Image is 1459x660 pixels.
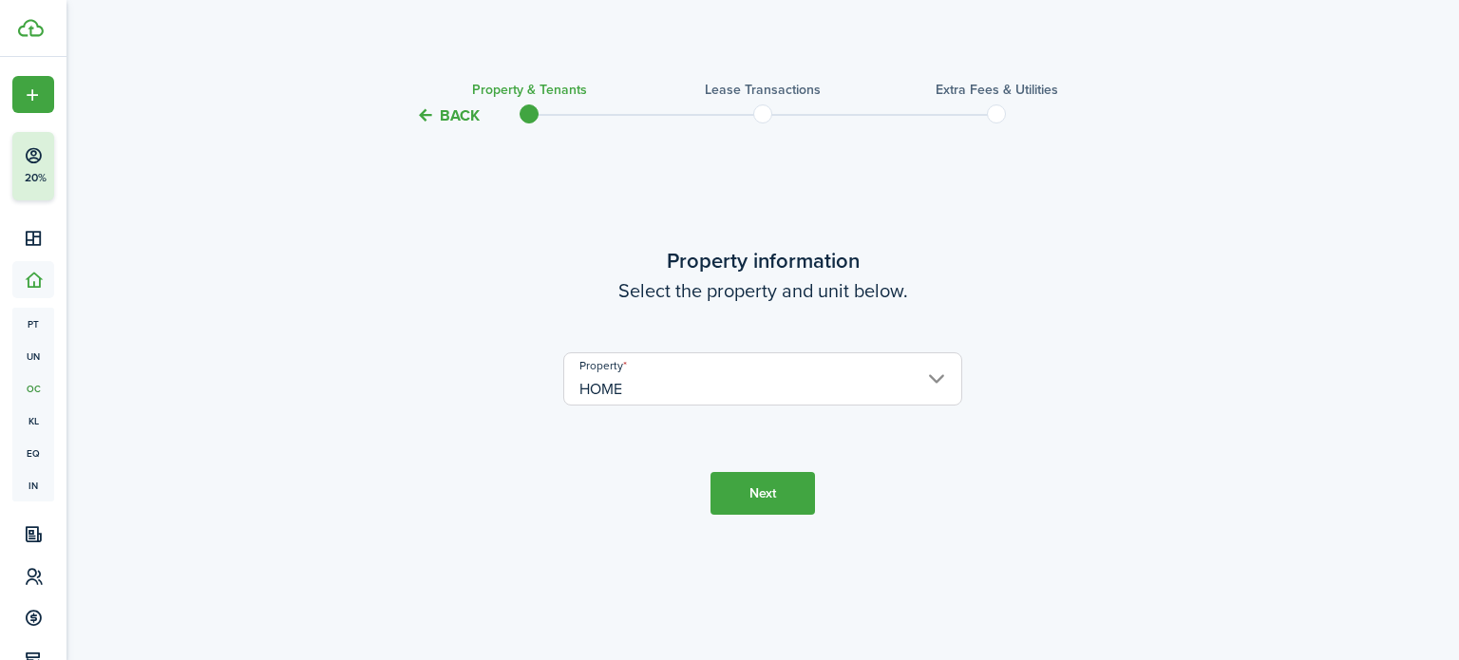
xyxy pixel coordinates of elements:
button: Open menu [12,76,54,113]
h3: Extra fees & Utilities [936,80,1058,100]
button: Next [711,472,815,515]
h3: Property & Tenants [472,80,587,100]
button: 20% [12,132,170,200]
wizard-step-header-description: Select the property and unit below. [364,276,1162,305]
a: in [12,469,54,501]
a: pt [12,308,54,340]
wizard-step-header-title: Property information [364,245,1162,276]
a: oc [12,372,54,405]
a: un [12,340,54,372]
a: eq [12,437,54,469]
img: TenantCloud [18,19,44,37]
h3: Lease Transactions [705,80,821,100]
input: Select a property [563,352,962,405]
a: kl [12,405,54,437]
button: Back [416,105,480,125]
p: 20% [24,170,47,186]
